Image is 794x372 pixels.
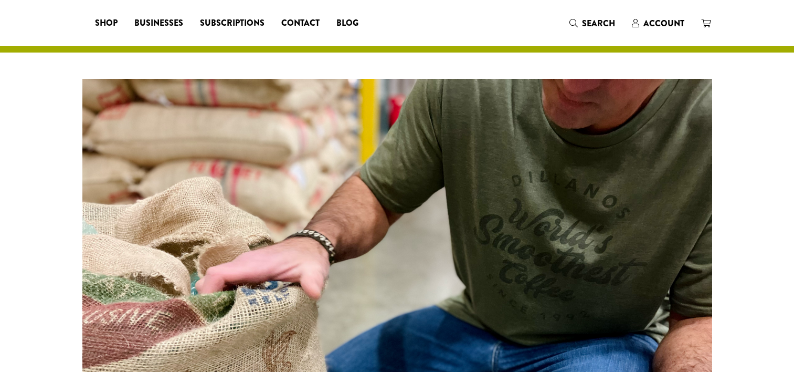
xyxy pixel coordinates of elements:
a: Contact [273,15,328,32]
a: Shop [87,15,126,32]
span: Shop [95,17,118,30]
span: Account [643,17,684,29]
a: Search [561,15,623,32]
a: Account [623,15,693,32]
a: Subscriptions [192,15,273,32]
span: Search [582,17,615,29]
span: Businesses [134,17,183,30]
span: Contact [281,17,320,30]
span: Blog [336,17,358,30]
span: Subscriptions [200,17,264,30]
a: Businesses [126,15,192,32]
a: Blog [328,15,367,32]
